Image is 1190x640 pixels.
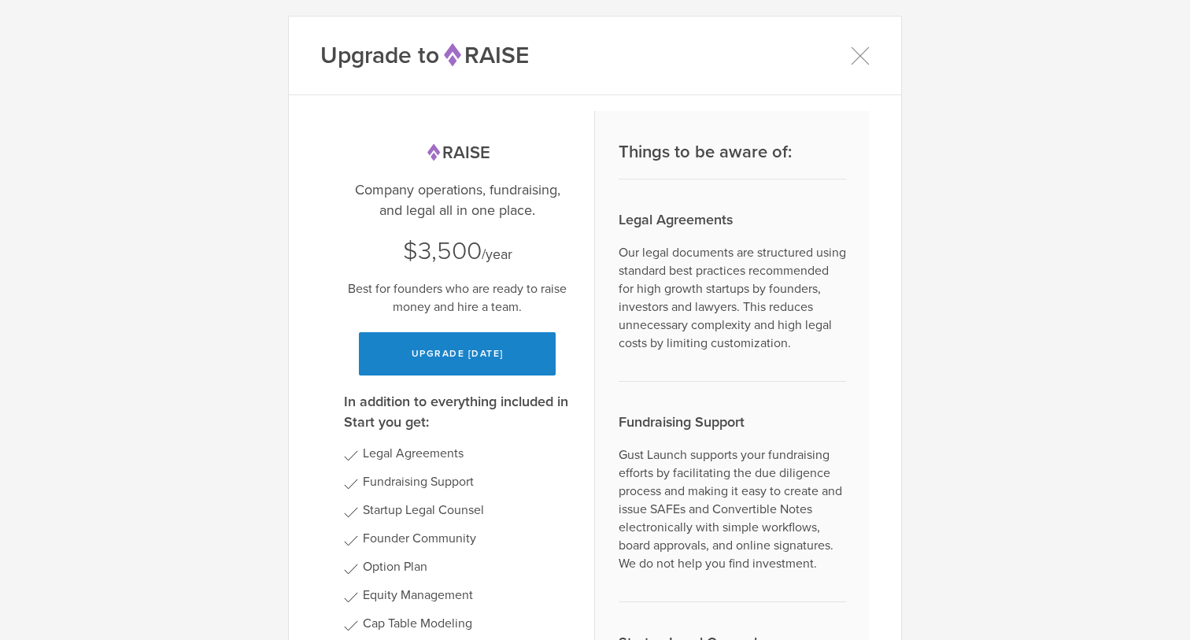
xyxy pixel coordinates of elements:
p: Best for founders who are ready to raise money and hire a team. [344,280,571,316]
span: Raise [424,142,490,163]
li: Cap Table Modeling [363,616,571,631]
li: Equity Management [363,588,571,602]
span: Raise [439,41,529,70]
h1: Upgrade to [320,39,529,72]
p: Our legal documents are structured using standard best practices recommended for high growth star... [619,244,846,353]
h3: In addition to everything included in Start you get: [344,391,571,432]
li: Legal Agreements [363,446,571,461]
span: $3,500 [403,236,482,266]
li: Option Plan [363,560,571,574]
p: Company operations, fundraising, and legal all in one place. [344,179,571,220]
h3: Fundraising Support [619,412,846,432]
div: /year [344,235,571,268]
p: Gust Launch supports your fundraising efforts by facilitating the due diligence process and makin... [619,446,846,573]
li: Founder Community [363,531,571,546]
li: Startup Legal Counsel [363,503,571,517]
h2: Things to be aware of: [619,141,846,164]
h3: Legal Agreements [619,209,846,230]
button: Upgrade [DATE] [359,332,556,375]
li: Fundraising Support [363,475,571,489]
